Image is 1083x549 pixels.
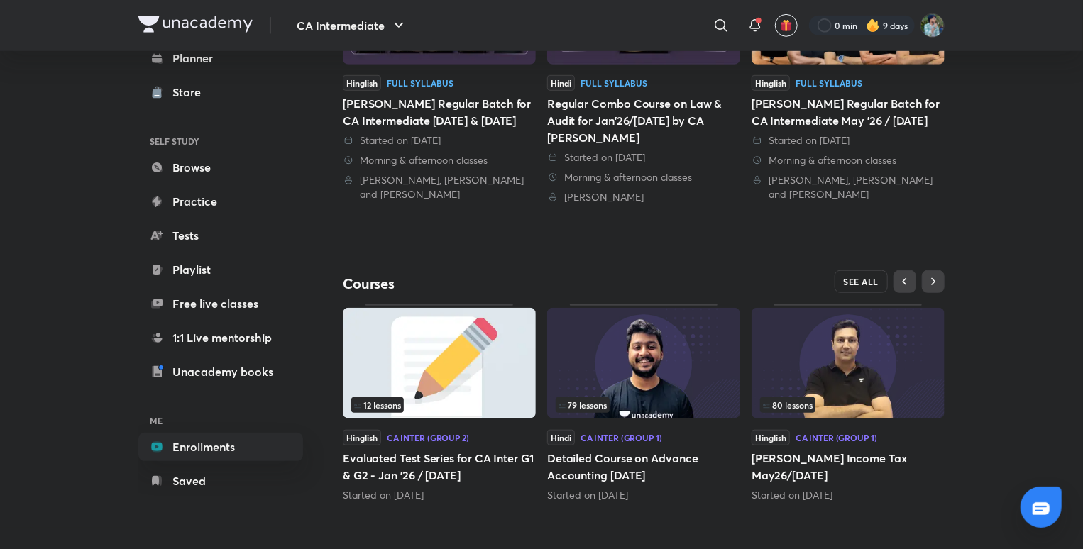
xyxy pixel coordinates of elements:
div: infosection [556,397,732,413]
div: Ankit Oberoi [547,190,740,204]
div: Morning & afternoon classes [752,153,945,167]
span: Hinglish [752,430,790,445]
a: Unacademy books [138,357,303,386]
span: Hinglish [343,430,381,445]
a: Planner [138,44,303,72]
img: Thumbnail [343,308,536,418]
div: Nakul Katheria, Ankit Oberoi and Arvind Tuli [343,173,536,201]
a: Practice [138,187,303,216]
button: SEE ALL [835,270,889,293]
div: Started on 12 Mar 2025 [343,133,536,148]
div: Full Syllabus [796,79,862,87]
div: Detailed Course on Advance Accounting May 2026 [547,304,740,501]
div: Started on 14 Jul 2025 [752,133,945,148]
div: Evaluated Test Series for CA Inter G1 & G2 - Jan '26 / May '26 [343,304,536,501]
a: Browse [138,153,303,182]
div: CA Inter (Group 1) [581,433,662,442]
div: [PERSON_NAME] Regular Batch for CA Intermediate [DATE] & [DATE] [343,95,536,129]
button: avatar [775,14,798,37]
img: streak [866,18,880,33]
h5: [PERSON_NAME] Income Tax May26/[DATE] [752,450,945,484]
div: Started on Aug 31 [343,488,536,502]
h6: ME [138,409,303,433]
span: 80 lessons [763,401,813,409]
div: Regular Combo Course on Law & Audit for Jan'26/[DATE] by CA [PERSON_NAME] [547,95,740,146]
span: 12 lessons [354,401,401,409]
div: Started on Jul 14 [547,488,740,502]
a: Playlist [138,255,303,284]
span: Hinglish [343,75,381,91]
span: 79 lessons [559,401,607,409]
a: Saved [138,467,303,495]
h6: SELF STUDY [138,129,303,153]
div: infosection [351,397,527,413]
div: infosection [760,397,936,413]
div: CA Inter (Group 1) [796,433,877,442]
a: 1:1 Live mentorship [138,323,303,352]
div: CA Inter (Group 2) [387,433,469,442]
span: Hindi [547,430,575,445]
a: Enrollments [138,433,303,461]
div: Morning & afternoon classes [547,170,740,184]
div: Sankalp Income Tax May26/Sept26 [752,304,945,501]
div: Full Syllabus [387,79,453,87]
div: Morning & afternoon classes [343,153,536,167]
img: Company Logo [138,16,253,33]
div: Store [172,84,209,101]
h4: Courses [343,274,644,293]
span: Hindi [547,75,575,91]
div: Full Syllabus [581,79,647,87]
span: Hinglish [752,75,790,91]
div: infocontainer [760,397,936,413]
div: [PERSON_NAME] Regular Batch for CA Intermediate May '26 / [DATE] [752,95,945,129]
img: Thumbnail [547,308,740,418]
div: left [760,397,936,413]
div: infocontainer [556,397,732,413]
button: CA Intermediate [288,11,416,40]
div: left [351,397,527,413]
a: Tests [138,221,303,250]
div: Started on Jul 16 [752,488,945,502]
img: avatar [780,19,793,32]
div: infocontainer [351,397,527,413]
img: Santosh Kumar Thakur [920,13,945,38]
a: Company Logo [138,16,253,36]
div: left [556,397,732,413]
a: Store [138,78,303,106]
div: Started on 12 Mar 2025 [547,150,740,165]
img: Thumbnail [752,308,945,418]
h5: Detailed Course on Advance Accounting [DATE] [547,450,740,484]
div: Nakul Katheria, Ankit Oberoi and Arvind Tuli [752,173,945,201]
a: Free live classes [138,289,303,318]
h5: Evaluated Test Series for CA Inter G1 & G2 - Jan '26 / [DATE] [343,450,536,484]
span: SEE ALL [844,277,879,287]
